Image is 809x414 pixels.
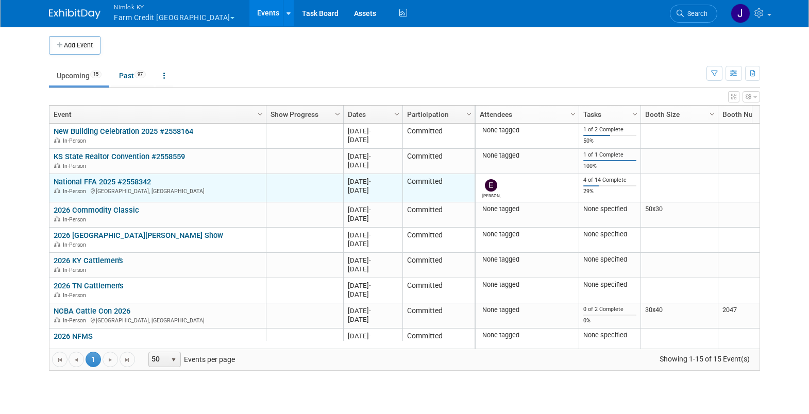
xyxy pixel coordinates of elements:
[348,186,398,195] div: [DATE]
[583,106,634,123] a: Tasks
[90,71,102,78] span: 15
[348,340,398,349] div: [DATE]
[480,281,575,289] div: None tagged
[348,256,398,265] div: [DATE]
[348,127,398,135] div: [DATE]
[480,255,575,264] div: None tagged
[583,317,637,324] div: 0%
[464,106,475,121] a: Column Settings
[402,278,475,303] td: Committed
[348,239,398,248] div: [DATE]
[49,9,100,19] img: ExhibitDay
[392,106,403,121] a: Column Settings
[583,205,637,213] div: None specified
[106,356,114,364] span: Go to the next page
[54,205,139,215] a: 2026 Commodity Classic
[718,303,795,329] td: 2047
[52,352,68,367] a: Go to the first page
[670,5,717,23] a: Search
[149,352,166,367] span: 50
[369,332,371,340] span: -
[348,265,398,273] div: [DATE]
[54,188,60,193] img: In-Person Event
[650,352,760,366] span: Showing 1-15 of 15 Event(s)
[583,331,637,339] div: None specified
[56,356,64,364] span: Go to the first page
[583,177,637,184] div: 4 of 14 Complete
[54,186,261,195] div: [GEOGRAPHIC_DATA], [GEOGRAPHIC_DATA]
[271,106,336,123] a: Show Progress
[114,2,234,12] span: Nimlok KY
[63,292,89,299] span: In-Person
[393,110,401,118] span: Column Settings
[480,331,575,339] div: None tagged
[333,110,342,118] span: Column Settings
[708,110,716,118] span: Column Settings
[54,106,259,123] a: Event
[402,329,475,354] td: Committed
[369,152,371,160] span: -
[49,36,100,55] button: Add Event
[111,66,154,85] a: Past97
[569,110,577,118] span: Column Settings
[480,106,572,123] a: Attendees
[480,151,575,160] div: None tagged
[348,290,398,299] div: [DATE]
[136,352,245,367] span: Events per page
[255,106,266,121] a: Column Settings
[369,127,371,135] span: -
[641,303,718,329] td: 30x40
[103,352,118,367] a: Go to the next page
[731,4,750,23] img: Jamie Dunn
[482,192,500,198] div: Elizabeth Woods
[348,306,398,315] div: [DATE]
[54,256,123,265] a: 2026 KY Cattlemen's
[402,202,475,228] td: Committed
[63,216,89,223] span: In-Person
[256,110,264,118] span: Column Settings
[69,352,84,367] a: Go to the previous page
[369,206,371,214] span: -
[54,177,151,186] a: National FFA 2025 #2558342
[407,106,468,123] a: Participation
[402,303,475,329] td: Committed
[583,255,637,264] div: None specified
[402,174,475,202] td: Committed
[348,332,398,340] div: [DATE]
[54,137,60,143] img: In-Person Event
[54,281,124,290] a: 2026 TN Cattlemen's
[684,10,707,18] span: Search
[583,281,637,289] div: None specified
[54,127,193,136] a: New Building Celebration 2025 #2558164
[707,106,718,121] a: Column Settings
[134,71,146,78] span: 97
[480,126,575,134] div: None tagged
[369,178,371,185] span: -
[63,188,89,195] span: In-Person
[54,242,60,247] img: In-Person Event
[332,106,344,121] a: Column Settings
[120,352,135,367] a: Go to the last page
[583,230,637,238] div: None specified
[63,317,89,324] span: In-Person
[583,163,637,170] div: 100%
[348,205,398,214] div: [DATE]
[402,149,475,174] td: Committed
[54,152,185,161] a: KS State Realtor Convention #2558559
[72,356,80,364] span: Go to the previous page
[49,66,109,85] a: Upcoming15
[348,231,398,239] div: [DATE]
[123,356,131,364] span: Go to the last page
[480,230,575,238] div: None tagged
[348,152,398,161] div: [DATE]
[480,306,575,314] div: None tagged
[369,256,371,264] span: -
[402,228,475,253] td: Committed
[63,137,89,144] span: In-Person
[348,214,398,223] div: [DATE]
[641,202,718,228] td: 50x30
[722,106,788,123] a: Booth Number
[348,177,398,186] div: [DATE]
[583,151,637,159] div: 1 of 1 Complete
[583,188,637,195] div: 29%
